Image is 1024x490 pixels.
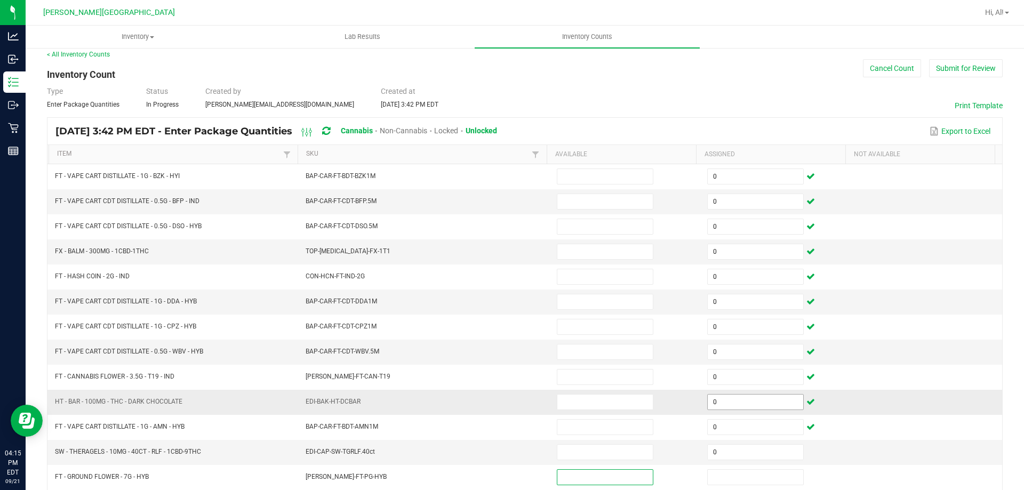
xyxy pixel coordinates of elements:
span: HT - BAR - 100MG - THC - DARK CHOCOLATE [55,398,182,405]
th: Available [547,145,696,164]
span: EDI-BAK-HT-DCBAR [306,398,361,405]
inline-svg: Inventory [8,77,19,87]
a: Inventory [26,26,250,48]
th: Assigned [696,145,845,164]
span: Lab Results [330,32,395,42]
span: BAP-CAR-FT-CDT-CPZ1M [306,323,377,330]
span: Unlocked [466,126,497,135]
span: BAP-CAR-FT-BDT-AMN1M [306,423,378,430]
span: [PERSON_NAME]-FT-PG-HYB [306,473,387,480]
span: In Progress [146,101,179,108]
span: EDI-CAP-SW-TGRLF.40ct [306,448,375,455]
span: Inventory [26,32,250,42]
a: Filter [529,148,542,161]
span: FT - VAPE CART CDT DISTILLATE - 0.5G - WBV - HYB [55,348,203,355]
span: Locked [434,126,458,135]
span: Cannabis [341,126,373,135]
span: FT - VAPE CART DISTILLATE - 1G - BZK - HYI [55,172,180,180]
button: Print Template [955,100,1003,111]
span: BAP-CAR-FT-CDT-DSO.5M [306,222,378,230]
span: Created at [381,87,415,95]
span: FX - BALM - 300MG - 1CBD-1THC [55,247,149,255]
inline-svg: Retail [8,123,19,133]
button: Cancel Count [863,59,921,77]
span: Enter Package Quantities [47,101,119,108]
span: BAP-CAR-FT-BDT-BZK1M [306,172,375,180]
button: Export to Excel [927,122,993,140]
span: FT - GROUND FLOWER - 7G - HYB [55,473,149,480]
span: BAP-CAR-FT-CDT-WBV.5M [306,348,379,355]
div: [DATE] 3:42 PM EDT - Enter Package Quantities [55,122,505,141]
p: 04:15 PM EDT [5,448,21,477]
span: FT - VAPE CART CDT DISTILLATE - 0.5G - BFP - IND [55,197,199,205]
span: FT - CANNABIS FLOWER - 3.5G - T19 - IND [55,373,174,380]
span: Non-Cannabis [380,126,427,135]
a: Lab Results [250,26,475,48]
span: BAP-CAR-FT-CDT-DDA1M [306,298,377,305]
span: [DATE] 3:42 PM EDT [381,101,438,108]
inline-svg: Reports [8,146,19,156]
span: FT - VAPE CART CDT DISTILLATE - 0.5G - DSO - HYB [55,222,202,230]
span: FT - VAPE CART CDT DISTILLATE - 1G - CPZ - HYB [55,323,196,330]
span: Inventory Counts [548,32,627,42]
span: Status [146,87,168,95]
span: Hi, Al! [985,8,1004,17]
button: Submit for Review [929,59,1003,77]
span: Inventory Count [47,69,115,80]
span: [PERSON_NAME][EMAIL_ADDRESS][DOMAIN_NAME] [205,101,354,108]
span: TOP-[MEDICAL_DATA]-FX-1T1 [306,247,390,255]
span: BAP-CAR-FT-CDT-BFP.5M [306,197,377,205]
span: [PERSON_NAME][GEOGRAPHIC_DATA] [43,8,175,17]
a: ItemSortable [57,150,280,158]
span: [PERSON_NAME]-FT-CAN-T19 [306,373,390,380]
inline-svg: Outbound [8,100,19,110]
a: Inventory Counts [475,26,699,48]
a: Filter [281,148,293,161]
inline-svg: Analytics [8,31,19,42]
span: Type [47,87,63,95]
th: Not Available [845,145,995,164]
iframe: Resource center [11,405,43,437]
span: Created by [205,87,241,95]
a: SKUSortable [306,150,529,158]
span: FT - VAPE CART DISTILLATE - 1G - AMN - HYB [55,423,185,430]
span: CON-HCN-FT-IND-2G [306,272,365,280]
span: FT - VAPE CART CDT DISTILLATE - 1G - DDA - HYB [55,298,197,305]
span: FT - HASH COIN - 2G - IND [55,272,130,280]
inline-svg: Inbound [8,54,19,65]
a: < All Inventory Counts [47,51,110,58]
p: 09/21 [5,477,21,485]
span: SW - THERAGELS - 10MG - 40CT - RLF - 1CBD-9THC [55,448,201,455]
